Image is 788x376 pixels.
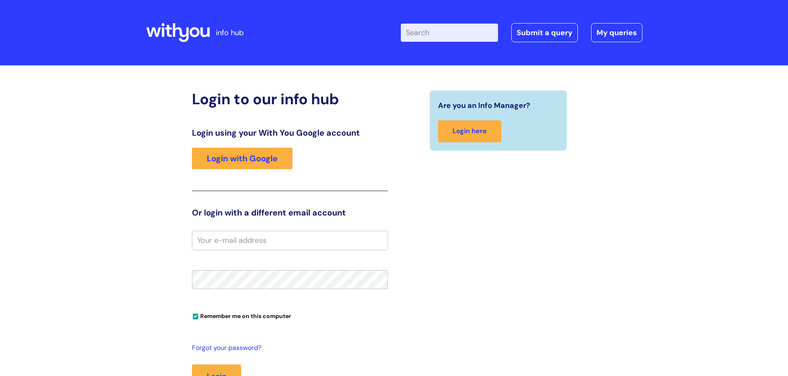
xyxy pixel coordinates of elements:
input: Search [401,24,498,42]
a: Login here [438,120,501,142]
h3: Login using your With You Google account [192,128,388,138]
h3: Or login with a different email account [192,208,388,218]
a: My queries [591,23,642,42]
input: Your e-mail address [192,231,388,250]
h2: Login to our info hub [192,90,388,108]
a: Submit a query [511,23,578,42]
a: Forgot your password? [192,342,384,354]
a: Login with Google [192,148,292,169]
p: info hub [216,26,244,39]
span: Are you an Info Manager? [438,99,530,112]
div: You can uncheck this option if you're logging in from a shared device [192,309,388,322]
input: Remember me on this computer [193,314,198,319]
label: Remember me on this computer [192,311,291,320]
